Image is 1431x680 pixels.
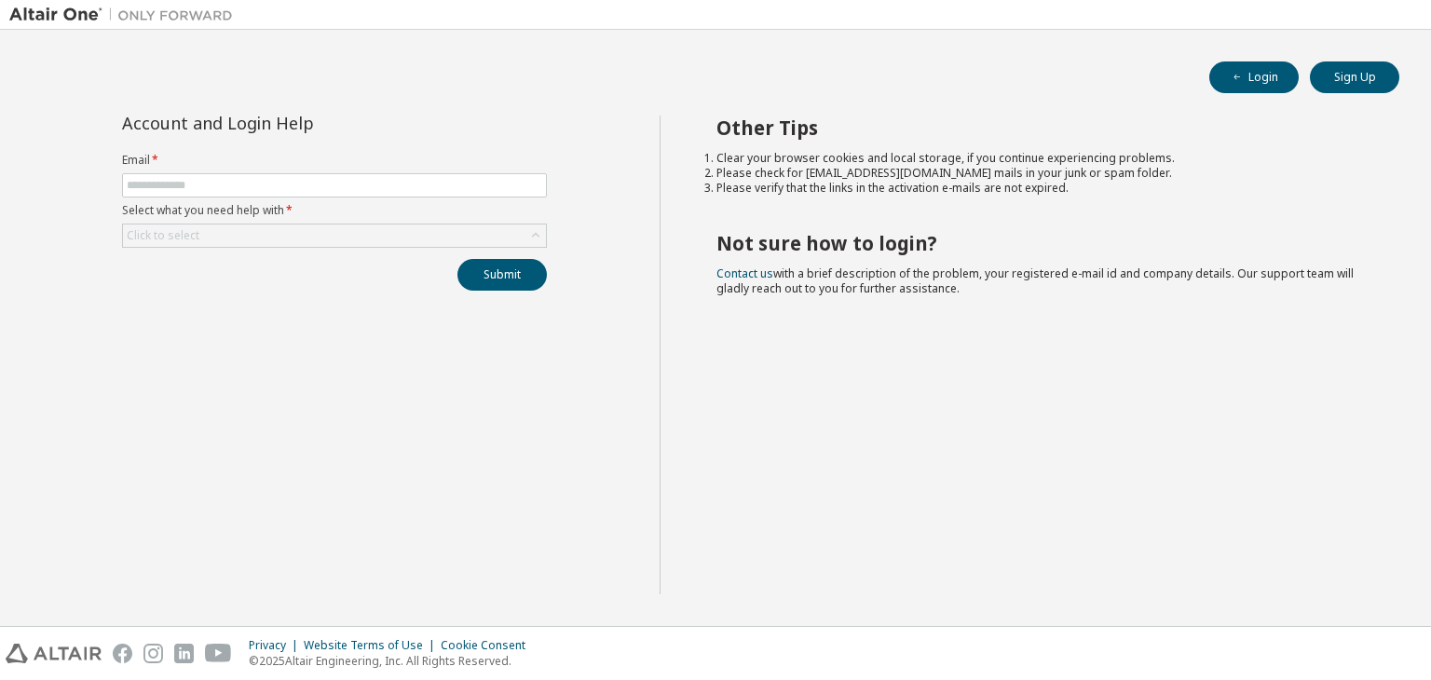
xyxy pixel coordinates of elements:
div: Account and Login Help [122,116,462,130]
label: Select what you need help with [122,203,547,218]
button: Submit [457,259,547,291]
h2: Not sure how to login? [716,231,1367,255]
p: © 2025 Altair Engineering, Inc. All Rights Reserved. [249,653,537,669]
img: youtube.svg [205,644,232,663]
img: linkedin.svg [174,644,194,663]
li: Please check for [EMAIL_ADDRESS][DOMAIN_NAME] mails in your junk or spam folder. [716,166,1367,181]
div: Click to select [123,224,546,247]
div: Cookie Consent [441,638,537,653]
img: Altair One [9,6,242,24]
span: with a brief description of the problem, your registered e-mail id and company details. Our suppo... [716,265,1354,296]
img: instagram.svg [143,644,163,663]
li: Clear your browser cookies and local storage, if you continue experiencing problems. [716,151,1367,166]
div: Click to select [127,228,199,243]
button: Sign Up [1310,61,1399,93]
a: Contact us [716,265,773,281]
img: facebook.svg [113,644,132,663]
img: altair_logo.svg [6,644,102,663]
div: Website Terms of Use [304,638,441,653]
label: Email [122,153,547,168]
button: Login [1209,61,1299,93]
div: Privacy [249,638,304,653]
li: Please verify that the links in the activation e-mails are not expired. [716,181,1367,196]
h2: Other Tips [716,116,1367,140]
